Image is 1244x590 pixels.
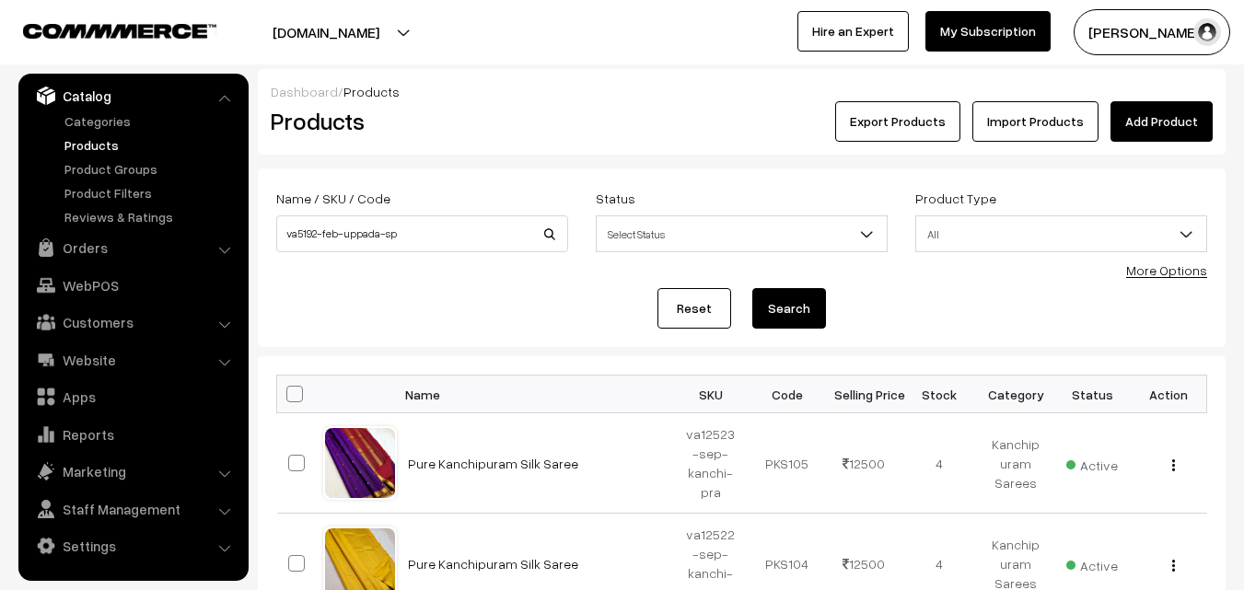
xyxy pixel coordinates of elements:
span: Active [1066,451,1118,475]
a: Dashboard [271,84,338,99]
a: Import Products [972,101,1099,142]
a: Pure Kanchipuram Silk Saree [408,456,578,471]
img: Menu [1172,459,1175,471]
a: My Subscription [925,11,1051,52]
a: More Options [1126,262,1207,278]
label: Name / SKU / Code [276,189,390,208]
span: Select Status [596,215,888,252]
th: Category [978,376,1054,413]
a: Categories [60,111,242,131]
th: SKU [673,376,750,413]
div: / [271,82,1213,101]
a: Catalog [23,79,242,112]
td: Kanchipuram Sarees [978,413,1054,514]
th: Code [749,376,825,413]
a: Reset [657,288,731,329]
a: Orders [23,231,242,264]
a: Staff Management [23,492,242,526]
th: Selling Price [825,376,901,413]
img: Menu [1172,560,1175,572]
a: Reviews & Ratings [60,207,242,226]
button: Export Products [835,101,960,142]
label: Product Type [915,189,996,208]
a: Apps [23,380,242,413]
td: 4 [901,413,978,514]
th: Stock [901,376,978,413]
a: Customers [23,306,242,339]
button: [DOMAIN_NAME] [208,9,444,55]
a: Hire an Expert [797,11,909,52]
a: WebPOS [23,269,242,302]
a: Pure Kanchipuram Silk Saree [408,556,578,572]
input: Name / SKU / Code [276,215,568,252]
span: Products [343,84,400,99]
h2: Products [271,107,566,135]
a: Reports [23,418,242,451]
th: Status [1054,376,1131,413]
th: Name [397,376,673,413]
td: 12500 [825,413,901,514]
img: COMMMERCE [23,24,216,38]
td: PKS105 [749,413,825,514]
span: All [916,218,1206,250]
th: Action [1131,376,1207,413]
label: Status [596,189,635,208]
a: Settings [23,529,242,562]
span: All [915,215,1207,252]
a: Products [60,135,242,155]
button: Search [752,288,826,329]
img: user [1193,18,1221,46]
td: va12523-sep-kanchi-pra [673,413,750,514]
a: Product Filters [60,183,242,202]
a: Add Product [1110,101,1213,142]
a: Product Groups [60,159,242,179]
a: Website [23,343,242,376]
a: COMMMERCE [23,18,184,40]
button: [PERSON_NAME] [1074,9,1230,55]
span: Active [1066,551,1118,575]
a: Marketing [23,455,242,488]
span: Select Status [597,218,887,250]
